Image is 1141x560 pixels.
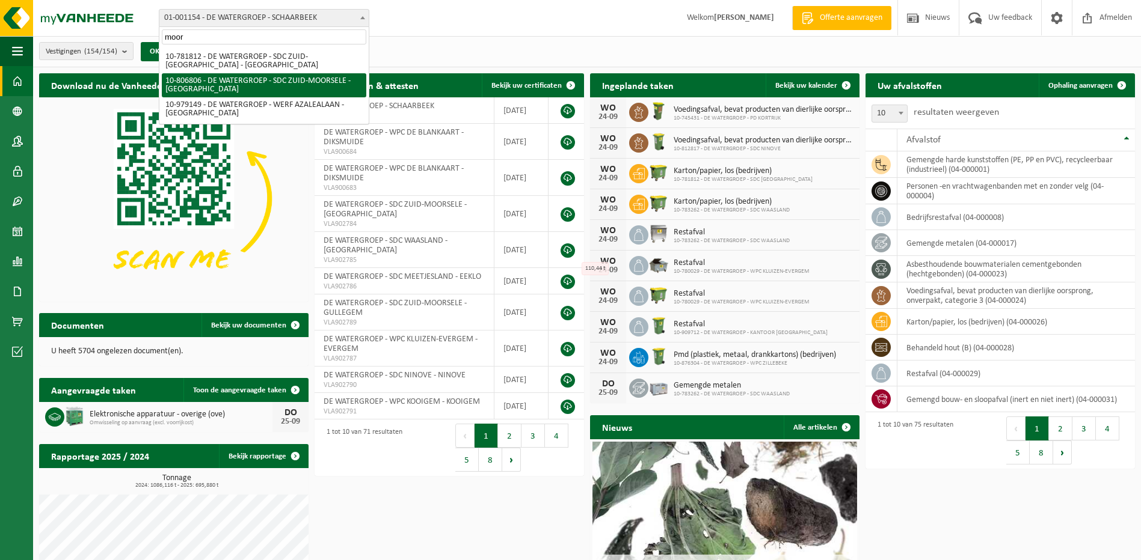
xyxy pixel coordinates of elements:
div: 24-09 [596,358,620,367]
h2: Rapportage 2025 / 2024 [39,444,161,467]
span: DE WATERGROEP - SDC ZUID-MOORSELE - [GEOGRAPHIC_DATA] [324,200,467,219]
span: Restafval [674,228,790,237]
span: DE WATERGROEP - WPC KLUIZEN-EVERGEM - EVERGEM [324,335,478,353]
td: [DATE] [494,367,549,393]
span: Ophaling aanvragen [1048,82,1113,90]
a: Alle artikelen [784,415,858,439]
span: 10-783262 - DE WATERGROEP - SDC WAASLAND [674,237,790,245]
a: Bekijk uw kalender [766,73,858,97]
img: WB-0240-HPE-GN-51 [648,315,669,336]
div: DO [596,379,620,389]
div: WO [596,257,620,266]
button: Next [1053,440,1072,464]
td: [DATE] [494,232,549,268]
img: WB-0060-HPE-GN-50 [648,101,669,121]
div: WO [596,348,620,358]
span: VLA902787 [324,354,485,364]
button: 4 [545,424,568,448]
div: 24-09 [596,297,620,305]
span: 10-812817 - DE WATERGROEP - SDC NINOVE [674,145,853,153]
button: Vestigingen(154/154) [39,42,134,60]
span: Restafval [674,289,810,299]
h2: Certificaten & attesten [315,73,431,97]
div: 24-09 [596,113,620,121]
td: [DATE] [494,97,549,124]
div: 24-09 [596,236,620,244]
span: 10-780029 - DE WATERGROEP - WPC KLUIZEN-EVERGEM [674,299,810,306]
span: Bekijk uw kalender [775,82,837,90]
span: VLA902790 [324,380,485,390]
span: Omwisseling op aanvraag (excl. voorrijkost) [90,419,272,427]
div: 25-09 [278,418,303,426]
span: 10-909712 - DE WATERGROEP - KANTOOR [GEOGRAPHIC_DATA] [674,329,828,336]
img: Download de VHEPlus App [39,97,309,299]
button: 3 [521,424,545,448]
span: 10 [872,105,908,123]
span: 10-783262 - DE WATERGROEP - SDC WAASLAND [674,207,790,214]
td: asbesthoudende bouwmaterialen cementgebonden (hechtgebonden) (04-000023) [897,256,1135,282]
span: Karton/papier, los (bedrijven) [674,197,790,207]
h2: Aangevraagde taken [39,378,148,401]
div: WO [596,195,620,205]
td: [DATE] [494,294,549,330]
span: Pmd (plastiek, metaal, drankkartons) (bedrijven) [674,350,836,360]
button: Previous [455,424,475,448]
h2: Nieuws [590,415,644,439]
p: U heeft 5704 ongelezen document(en). [51,347,297,356]
span: DE WATERGROEP - WPC KOOIGEM - KOOIGEM [324,397,480,406]
div: 24-09 [596,205,620,213]
strong: [PERSON_NAME] [714,13,774,22]
span: DE WATERGROEP - WPC DE BLANKAART - DIKSMUIDE [324,128,464,147]
span: VLA902791 [324,407,485,416]
li: 10-806806 - DE WATERGROEP - SDC ZUID-MOORSELE - [GEOGRAPHIC_DATA] [162,73,366,97]
span: Toon de aangevraagde taken [193,386,286,394]
button: Previous [1006,416,1026,440]
span: 10-745431 - DE WATERGROEP - PD KORTRIJK [674,115,853,122]
span: VLA900683 [324,183,485,193]
button: 3 [1072,416,1096,440]
span: Bekijk uw certificaten [491,82,562,90]
h3: Tonnage [45,474,309,488]
img: PB-LB-0680-HPE-GY-01 [648,377,669,397]
span: RED25002860 [324,111,485,121]
span: Gemengde metalen [674,381,790,391]
span: DE WATERGROEP - SDC NINOVE - NINOVE [324,371,466,380]
div: WO [596,226,620,236]
div: DO [278,408,303,418]
button: 8 [1030,440,1053,464]
span: Vestigingen [46,43,117,61]
a: Bekijk rapportage [219,444,307,468]
div: 1 tot 10 van 71 resultaten [321,422,402,473]
td: [DATE] [494,268,549,294]
span: DE WATERGROEP - SDC ZUID-MOORSELE - GULLEGEM [324,299,467,317]
img: WB-1100-HPE-GN-50 [648,193,669,213]
span: Elektronische apparatuur - overige (ove) [90,410,272,419]
count: (154/154) [84,47,117,55]
td: voedingsafval, bevat producten van dierlijke oorsprong, onverpakt, categorie 3 (04-000024) [897,282,1135,309]
label: resultaten weergeven [914,108,999,117]
div: WO [596,287,620,297]
td: behandeld hout (B) (04-000028) [897,335,1135,361]
button: 4 [1096,416,1119,440]
a: Toon de aangevraagde taken [183,378,307,402]
button: Next [502,448,521,472]
div: 24-09 [596,174,620,183]
span: 10-783262 - DE WATERGROEP - SDC WAASLAND [674,391,790,398]
span: VLA902786 [324,282,485,291]
li: 10-979149 - DE WATERGROEP - WERF AZALEALAAN - [GEOGRAPHIC_DATA] [162,97,366,121]
img: WB-0140-HPE-GN-50 [648,132,669,152]
button: 5 [1006,440,1030,464]
td: personen -en vrachtwagenbanden met en zonder velg (04-000004) [897,178,1135,204]
img: PB-HB-1400-HPE-GN-11 [64,405,85,427]
button: 5 [455,448,479,472]
span: Restafval [674,258,810,268]
td: [DATE] [494,330,549,367]
a: Bekijk uw certificaten [482,73,583,97]
div: 1 tot 10 van 75 resultaten [872,415,953,466]
span: 10-780029 - DE WATERGROEP - WPC KLUIZEN-EVERGEM [674,268,810,275]
span: 10 [872,105,907,122]
div: 24-09 [596,144,620,152]
td: [DATE] [494,160,549,196]
span: Bekijk uw documenten [211,321,286,329]
span: Afvalstof [906,135,941,145]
